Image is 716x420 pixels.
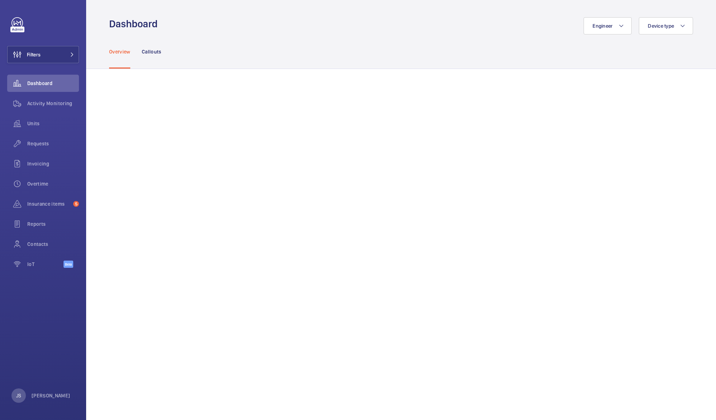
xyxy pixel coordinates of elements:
[648,23,674,29] span: Device type
[27,220,79,228] span: Reports
[27,51,41,58] span: Filters
[27,140,79,147] span: Requests
[32,392,70,399] p: [PERSON_NAME]
[109,17,162,31] h1: Dashboard
[142,48,162,55] p: Callouts
[27,200,70,207] span: Insurance items
[27,180,79,187] span: Overtime
[27,100,79,107] span: Activity Monitoring
[27,80,79,87] span: Dashboard
[27,241,79,248] span: Contacts
[16,392,21,399] p: JS
[584,17,632,34] button: Engineer
[27,120,79,127] span: Units
[593,23,613,29] span: Engineer
[639,17,693,34] button: Device type
[64,261,73,268] span: Beta
[109,48,130,55] p: Overview
[73,201,79,207] span: 5
[27,261,64,268] span: IoT
[27,160,79,167] span: Invoicing
[7,46,79,63] button: Filters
